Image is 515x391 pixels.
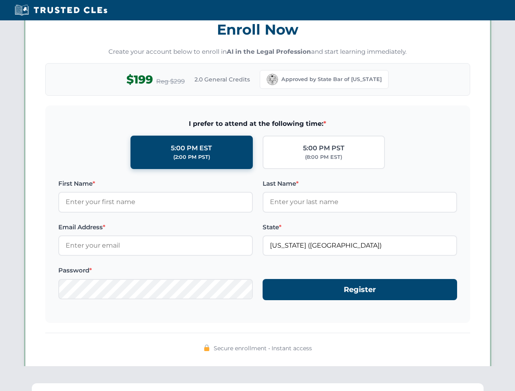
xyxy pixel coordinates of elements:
[45,47,470,57] p: Create your account below to enroll in and start learning immediately.
[58,192,253,212] input: Enter your first name
[45,17,470,42] h3: Enroll Now
[126,70,153,89] span: $199
[263,279,457,301] button: Register
[263,192,457,212] input: Enter your last name
[58,119,457,129] span: I prefer to attend at the following time:
[303,143,345,154] div: 5:00 PM PST
[267,74,278,85] img: California Bar
[58,235,253,256] input: Enter your email
[214,344,312,353] span: Secure enrollment • Instant access
[263,179,457,189] label: Last Name
[281,75,382,83] span: Approved by State Bar of [US_STATE]
[263,222,457,232] label: State
[227,48,311,55] strong: AI in the Legal Profession
[195,75,250,84] span: 2.0 General Credits
[173,153,210,161] div: (2:00 PM PST)
[263,235,457,256] input: California (CA)
[305,153,342,161] div: (8:00 PM EST)
[156,77,185,86] span: Reg $299
[12,4,110,16] img: Trusted CLEs
[171,143,212,154] div: 5:00 PM EST
[58,266,253,275] label: Password
[58,179,253,189] label: First Name
[203,345,210,351] img: 🔒
[58,222,253,232] label: Email Address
